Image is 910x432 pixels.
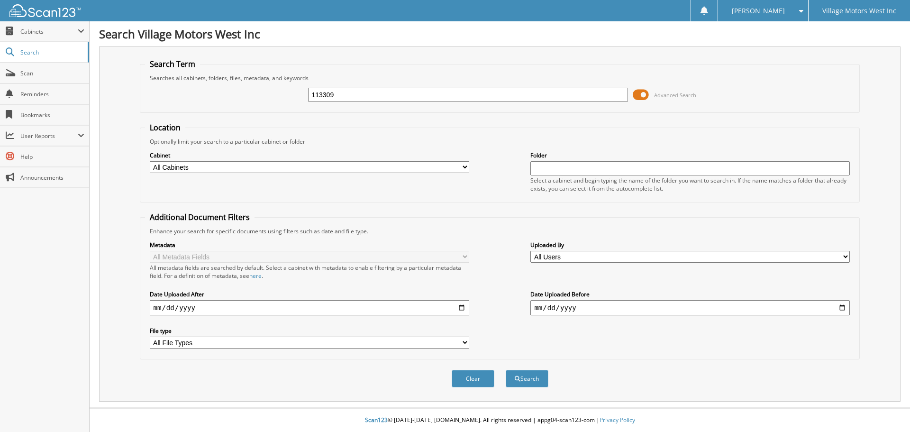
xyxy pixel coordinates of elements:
label: Cabinet [150,151,469,159]
span: Help [20,153,84,161]
span: Cabinets [20,28,78,36]
span: Announcements [20,174,84,182]
span: Bookmarks [20,111,84,119]
iframe: Chat Widget [863,386,910,432]
legend: Additional Document Filters [145,212,255,222]
span: User Reports [20,132,78,140]
a: here [249,272,262,280]
span: Village Motors West Inc [822,8,896,14]
div: All metadata fields are searched by default. Select a cabinet with metadata to enable filtering b... [150,264,469,280]
h1: Search Village Motors West Inc [99,26,901,42]
label: Folder [530,151,850,159]
button: Search [506,370,548,387]
span: Search [20,48,83,56]
span: Scan [20,69,84,77]
div: Enhance your search for specific documents using filters such as date and file type. [145,227,855,235]
button: Clear [452,370,494,387]
label: Uploaded By [530,241,850,249]
label: File type [150,327,469,335]
label: Date Uploaded Before [530,290,850,298]
div: Searches all cabinets, folders, files, metadata, and keywords [145,74,855,82]
span: [PERSON_NAME] [732,8,785,14]
a: Privacy Policy [600,416,635,424]
legend: Search Term [145,59,200,69]
input: end [530,300,850,315]
label: Metadata [150,241,469,249]
img: scan123-logo-white.svg [9,4,81,17]
div: Optionally limit your search to a particular cabinet or folder [145,138,855,146]
div: Select a cabinet and begin typing the name of the folder you want to search in. If the name match... [530,176,850,193]
input: start [150,300,469,315]
label: Date Uploaded After [150,290,469,298]
span: Scan123 [365,416,388,424]
span: Advanced Search [654,92,696,99]
div: © [DATE]-[DATE] [DOMAIN_NAME]. All rights reserved | appg04-scan123-com | [90,409,910,432]
legend: Location [145,122,185,133]
span: Reminders [20,90,84,98]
